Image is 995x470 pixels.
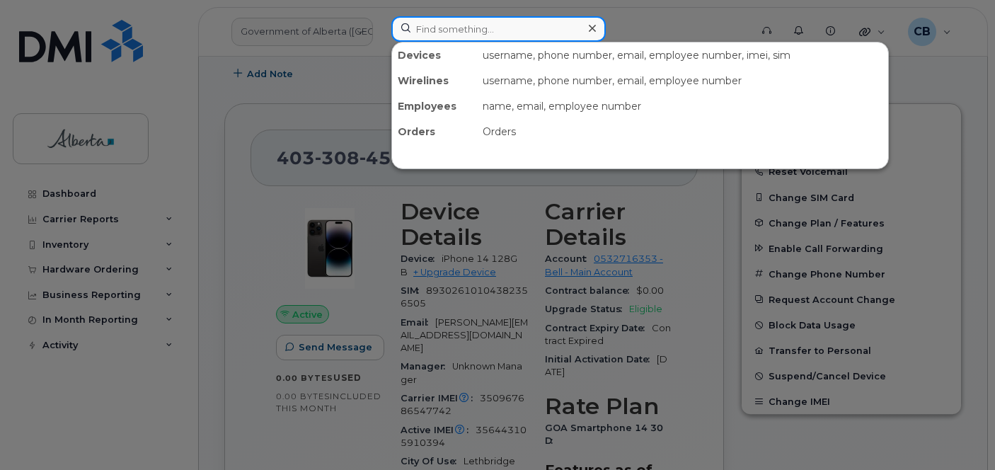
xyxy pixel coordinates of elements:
[477,42,888,68] div: username, phone number, email, employee number, imei, sim
[392,119,477,144] div: Orders
[477,68,888,93] div: username, phone number, email, employee number
[391,16,606,42] input: Find something...
[477,119,888,144] div: Orders
[392,93,477,119] div: Employees
[477,93,888,119] div: name, email, employee number
[392,42,477,68] div: Devices
[392,68,477,93] div: Wirelines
